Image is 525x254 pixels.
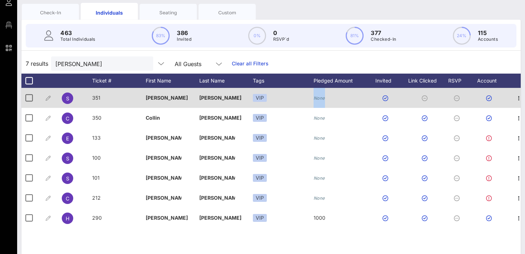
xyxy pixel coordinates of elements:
[199,74,253,88] div: Last Name
[175,61,201,67] div: All Guests
[66,115,69,121] span: C
[314,155,325,161] i: None
[92,208,128,228] p: 290
[253,194,267,202] div: VIP
[92,74,146,88] div: Ticket #
[253,174,267,182] div: VIP
[146,74,199,88] div: First Name
[232,60,269,68] a: Clear all Filters
[273,29,289,37] p: 0
[92,148,128,168] p: 100
[145,9,191,16] div: Seating
[60,29,95,37] p: 463
[146,168,181,188] p: [PERSON_NAME]
[204,9,250,16] div: Custom
[66,135,69,141] span: E
[27,9,74,16] div: Check-In
[177,29,191,37] p: 386
[253,214,267,222] div: VIP
[253,134,267,142] div: VIP
[253,154,267,162] div: VIP
[92,108,128,128] p: 350
[92,188,128,208] p: 212
[146,95,188,101] span: [PERSON_NAME]
[314,74,367,88] div: Pledged Amount
[60,36,95,43] p: Total Individuals
[314,175,325,181] i: None
[253,94,267,102] div: VIP
[314,115,325,121] i: None
[199,95,241,101] span: [PERSON_NAME]
[478,36,498,43] p: Accounts
[471,74,510,88] div: Account
[367,74,406,88] div: Invited
[86,9,132,16] div: Individuals
[314,95,325,101] i: None
[199,115,241,121] span: [PERSON_NAME]
[26,59,48,68] span: 7 results
[92,168,128,188] p: 101
[314,195,325,201] i: None
[92,88,128,108] p: 351
[199,168,235,188] p: [PERSON_NAME]
[66,155,69,161] span: S
[146,128,181,148] p: [PERSON_NAME]
[66,215,69,221] span: H
[446,74,471,88] div: RSVP
[66,95,69,101] span: S
[406,74,446,88] div: Link Clicked
[199,128,235,148] p: [PERSON_NAME]
[478,29,498,37] p: 115
[146,215,188,221] span: [PERSON_NAME]
[92,128,128,148] p: 133
[371,29,396,37] p: 377
[253,114,267,122] div: VIP
[314,135,325,141] i: None
[146,188,181,208] p: [PERSON_NAME]
[146,115,160,121] span: Collin
[199,215,241,221] span: [PERSON_NAME]
[253,74,314,88] div: Tags
[66,195,69,201] span: C
[177,36,191,43] p: Invited
[273,36,289,43] p: RSVP`d
[199,188,235,208] p: [PERSON_NAME]
[146,148,181,168] p: [PERSON_NAME]
[170,56,227,71] div: All Guests
[66,175,69,181] span: S
[371,36,396,43] p: Checked-In
[314,208,349,228] p: 1000
[199,148,235,168] p: [PERSON_NAME]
